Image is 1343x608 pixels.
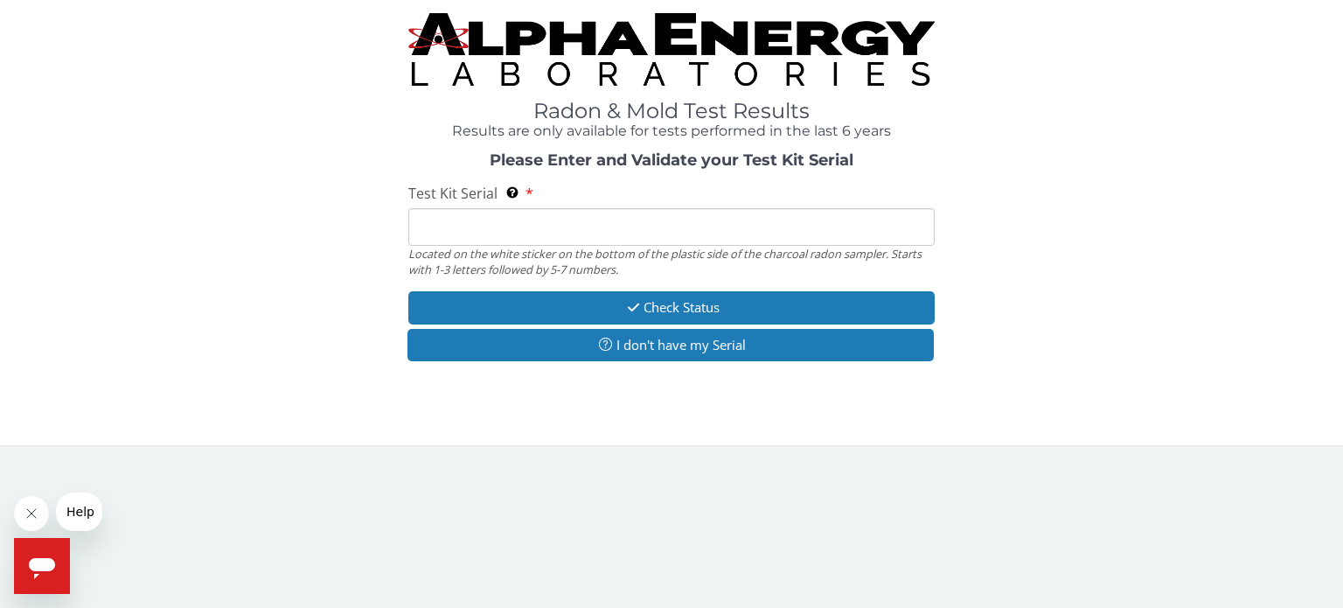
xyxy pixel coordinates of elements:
[56,493,102,531] iframe: Message from company
[14,496,49,531] iframe: Close message
[14,538,70,594] iframe: Button to launch messaging window
[490,150,853,170] strong: Please Enter and Validate your Test Kit Serial
[407,329,934,361] button: I don't have my Serial
[408,123,935,139] h4: Results are only available for tests performed in the last 6 years
[408,246,935,278] div: Located on the white sticker on the bottom of the plastic side of the charcoal radon sampler. Sta...
[408,291,935,324] button: Check Status
[408,100,935,122] h1: Radon & Mold Test Results
[408,184,498,203] span: Test Kit Serial
[408,13,935,86] img: TightCrop.jpg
